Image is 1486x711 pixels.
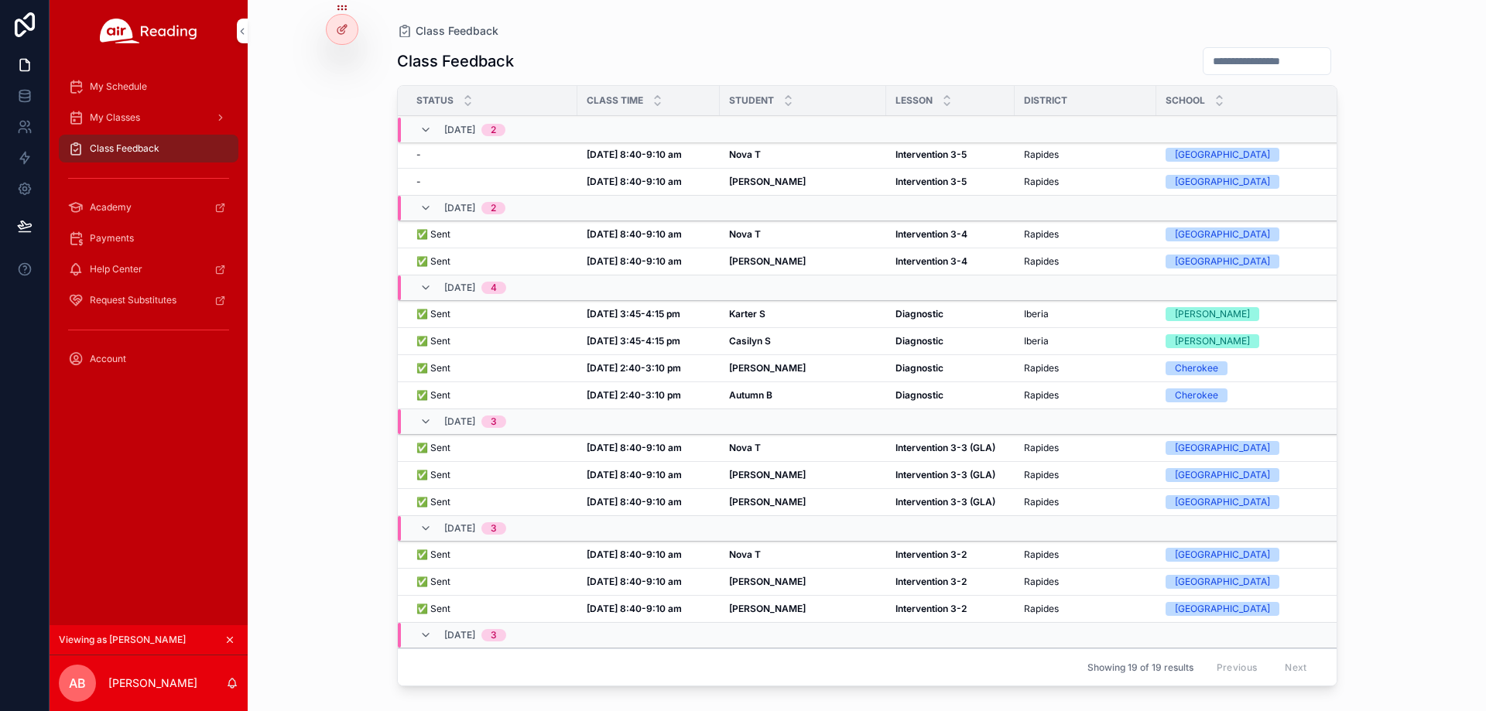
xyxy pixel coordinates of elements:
a: Intervention 3-3 (GLA) [895,469,1005,481]
span: [DATE] [444,202,475,214]
a: ✅ Sent [416,389,568,402]
a: Cherokee [1166,361,1337,375]
strong: Intervention 3-5 [895,176,967,187]
span: Student [729,94,774,107]
strong: Diagnostic [895,389,943,401]
strong: [DATE] 2:40-3:10 pm [587,362,681,374]
a: [GEOGRAPHIC_DATA] [1166,468,1337,482]
a: [PERSON_NAME] [729,469,877,481]
a: Help Center [59,255,238,283]
strong: [PERSON_NAME] [729,496,806,508]
a: [DATE] 8:40-9:10 am [587,176,710,188]
span: Help Center [90,263,142,275]
span: Request Substitutes [90,294,176,306]
a: [PERSON_NAME] [729,362,877,374]
a: Rapides [1024,496,1147,508]
span: ✅ Sent [416,549,450,561]
a: ✅ Sent [416,603,568,615]
span: ✅ Sent [416,496,450,508]
span: Rapides [1024,389,1059,402]
a: [PERSON_NAME] [729,576,877,588]
a: [DATE] 8:40-9:10 am [587,442,710,454]
strong: Intervention 3-5 [895,149,967,160]
span: ✅ Sent [416,228,450,241]
span: ✅ Sent [416,469,450,481]
span: ✅ Sent [416,442,450,454]
a: - [416,149,568,161]
strong: [DATE] 8:40-9:10 am [587,149,682,160]
div: 2 [491,124,496,136]
a: Autumn B [729,389,877,402]
strong: Nova T [729,442,761,453]
span: Rapides [1024,469,1059,481]
span: Viewing as [PERSON_NAME] [59,634,186,646]
div: 4 [491,282,497,294]
a: Karter S [729,308,877,320]
span: ✅ Sent [416,362,450,374]
span: Payments [90,232,134,244]
span: Rapides [1024,149,1059,161]
span: ✅ Sent [416,389,450,402]
strong: Intervention 3-4 [895,228,967,240]
div: [PERSON_NAME] [1175,307,1250,321]
a: Class Feedback [59,135,238,162]
a: Intervention 3-5 [895,149,1005,161]
a: [DATE] 8:40-9:10 am [587,469,710,481]
strong: [DATE] 2:40-3:10 pm [587,389,681,401]
strong: Diagnostic [895,362,943,374]
strong: Diagnostic [895,308,943,320]
span: Rapides [1024,576,1059,588]
strong: Casilyn S [729,335,771,347]
div: [PERSON_NAME] [1175,334,1250,348]
p: [PERSON_NAME] [108,675,197,691]
a: Intervention 3-2 [895,549,1005,561]
a: Intervention 3-4 [895,228,1005,241]
a: - [416,176,568,188]
a: Rapides [1024,389,1147,402]
a: [DATE] 8:40-9:10 am [587,228,710,241]
a: ✅ Sent [416,442,568,454]
a: [DATE] 8:40-9:10 am [587,496,710,508]
img: App logo [100,19,197,43]
strong: [DATE] 3:45-4:15 pm [587,335,680,347]
strong: [PERSON_NAME] [729,362,806,374]
a: Nova T [729,442,877,454]
strong: [DATE] 8:40-9:10 am [587,228,682,240]
span: Account [90,353,126,365]
a: Account [59,345,238,373]
a: [GEOGRAPHIC_DATA] [1166,548,1337,562]
a: ✅ Sent [416,362,568,374]
span: ✅ Sent [416,603,450,615]
a: Request Substitutes [59,286,238,314]
span: Class Feedback [416,23,498,39]
span: Lesson [895,94,933,107]
div: [GEOGRAPHIC_DATA] [1175,148,1270,162]
a: [PERSON_NAME] [729,255,877,268]
strong: [DATE] 8:40-9:10 am [587,576,682,587]
a: Nova T [729,149,877,161]
a: Diagnostic [895,362,1005,374]
a: ✅ Sent [416,549,568,561]
strong: [PERSON_NAME] [729,576,806,587]
a: [GEOGRAPHIC_DATA] [1166,441,1337,455]
span: [DATE] [444,415,475,428]
a: [DATE] 8:40-9:10 am [587,255,710,268]
div: 3 [491,629,497,641]
strong: [DATE] 8:40-9:10 am [587,255,682,267]
span: Rapides [1024,362,1059,374]
strong: [PERSON_NAME] [729,469,806,480]
a: Rapides [1024,362,1147,374]
div: [GEOGRAPHIC_DATA] [1175,441,1270,455]
strong: Intervention 3-2 [895,603,967,614]
strong: [PERSON_NAME] [729,603,806,614]
div: Cherokee [1175,361,1218,375]
span: ✅ Sent [416,576,450,588]
a: Iberia [1024,308,1147,320]
strong: Karter S [729,308,765,320]
a: Rapides [1024,228,1147,241]
span: Rapides [1024,228,1059,241]
a: [DATE] 2:40-3:10 pm [587,389,710,402]
a: Cherokee [1166,388,1337,402]
span: - [416,149,421,161]
a: My Schedule [59,73,238,101]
